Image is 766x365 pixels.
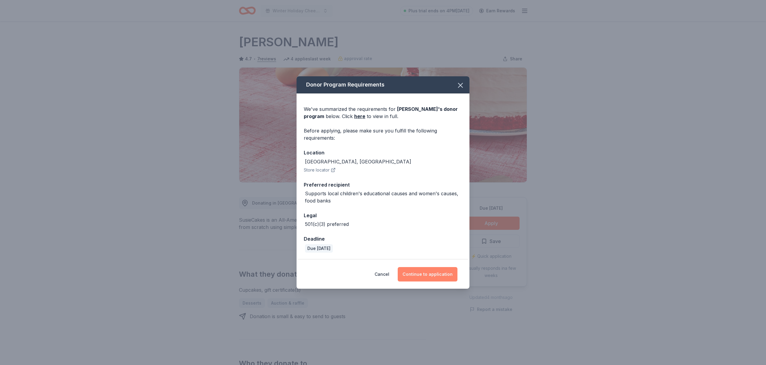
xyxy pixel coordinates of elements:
[304,105,462,120] div: We've summarized the requirements for below. Click to view in full.
[305,244,333,253] div: Due [DATE]
[305,221,349,228] div: 501(c)(3) preferred
[398,267,457,281] button: Continue to application
[304,235,462,243] div: Deadline
[304,166,336,174] button: Store locator
[375,267,389,281] button: Cancel
[304,149,462,157] div: Location
[305,158,411,165] div: [GEOGRAPHIC_DATA], [GEOGRAPHIC_DATA]
[297,76,469,93] div: Donor Program Requirements
[354,113,365,120] a: here
[304,127,462,141] div: Before applying, please make sure you fulfill the following requirements:
[304,211,462,219] div: Legal
[304,181,462,189] div: Preferred recipient
[305,190,462,204] div: Supports local children's educational causes and women's causes, food banks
